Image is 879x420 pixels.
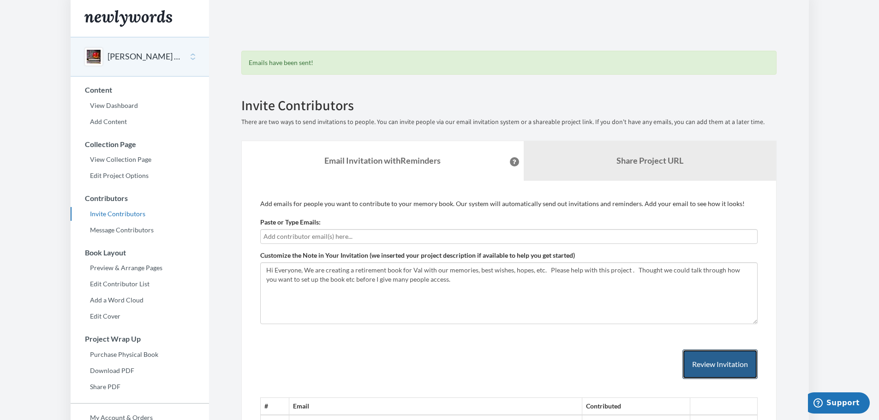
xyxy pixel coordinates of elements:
img: Newlywords logo [84,10,172,27]
a: View Collection Page [71,153,209,166]
h2: Invite Contributors [241,98,777,113]
a: Message Contributors [71,223,209,237]
h3: Project Wrap Up [71,335,209,343]
button: Review Invitation [682,349,758,379]
a: Preview & Arrange Pages [71,261,209,275]
a: Add Content [71,115,209,129]
a: Edit Contributor List [71,277,209,291]
div: Emails have been sent! [241,51,777,75]
a: View Dashboard [71,99,209,112]
h3: Collection Page [71,140,209,148]
input: Add contributor email(s) here... [263,231,754,242]
strong: Email Invitation with Reminders [324,155,441,166]
th: # [260,398,289,415]
label: Paste or Type Emails: [260,218,321,227]
button: [PERSON_NAME] Retirement [108,51,182,63]
p: Add emails for people you want to contribute to your memory book. Our system will automatically s... [260,199,758,208]
b: Share Project URL [616,155,683,166]
h3: Book Layout [71,248,209,257]
a: Share PDF [71,380,209,394]
th: Contributed [582,398,690,415]
p: There are two ways to send invitations to people. You can invite people via our email invitation ... [241,118,777,127]
a: Purchase Physical Book [71,348,209,361]
label: Customize the Note in Your Invitation (we inserted your project description if available to help ... [260,251,575,260]
textarea: Hi Everyone, We are creating a retirement book for Val with our memories, best wishes, hopes, etc... [260,262,758,324]
iframe: Opens a widget where you can chat to one of our agents [808,392,870,415]
a: Edit Project Options [71,169,209,183]
h3: Contributors [71,194,209,202]
h3: Content [71,86,209,94]
a: Download PDF [71,364,209,378]
a: Invite Contributors [71,207,209,221]
th: Email [289,398,582,415]
a: Edit Cover [71,309,209,323]
a: Add a Word Cloud [71,293,209,307]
